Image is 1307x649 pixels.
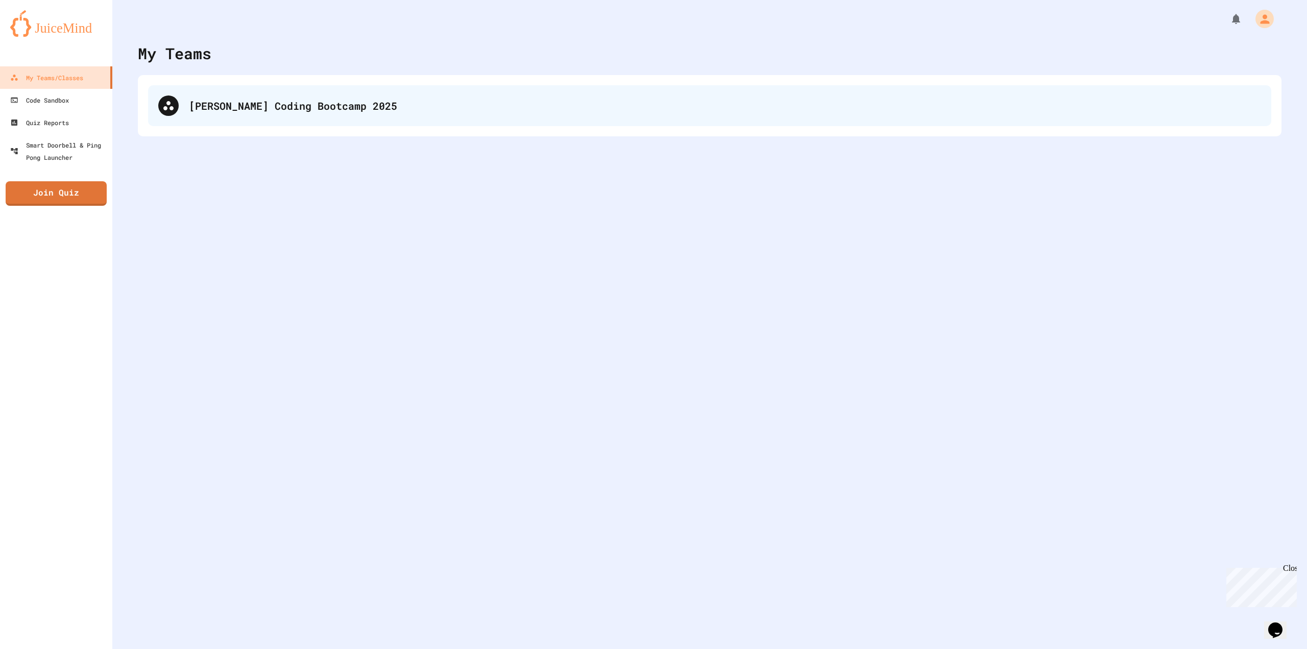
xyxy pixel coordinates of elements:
[138,42,211,65] div: My Teams
[4,4,70,65] div: Chat with us now!Close
[189,98,1261,113] div: [PERSON_NAME] Coding Bootcamp 2025
[10,71,83,84] div: My Teams/Classes
[1222,564,1297,607] iframe: chat widget
[10,139,108,163] div: Smart Doorbell & Ping Pong Launcher
[10,10,102,37] img: logo-orange.svg
[148,85,1271,126] div: [PERSON_NAME] Coding Bootcamp 2025
[1211,10,1245,28] div: My Notifications
[1245,7,1276,31] div: My Account
[10,94,69,106] div: Code Sandbox
[6,181,107,206] a: Join Quiz
[1264,608,1297,639] iframe: chat widget
[10,116,69,129] div: Quiz Reports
